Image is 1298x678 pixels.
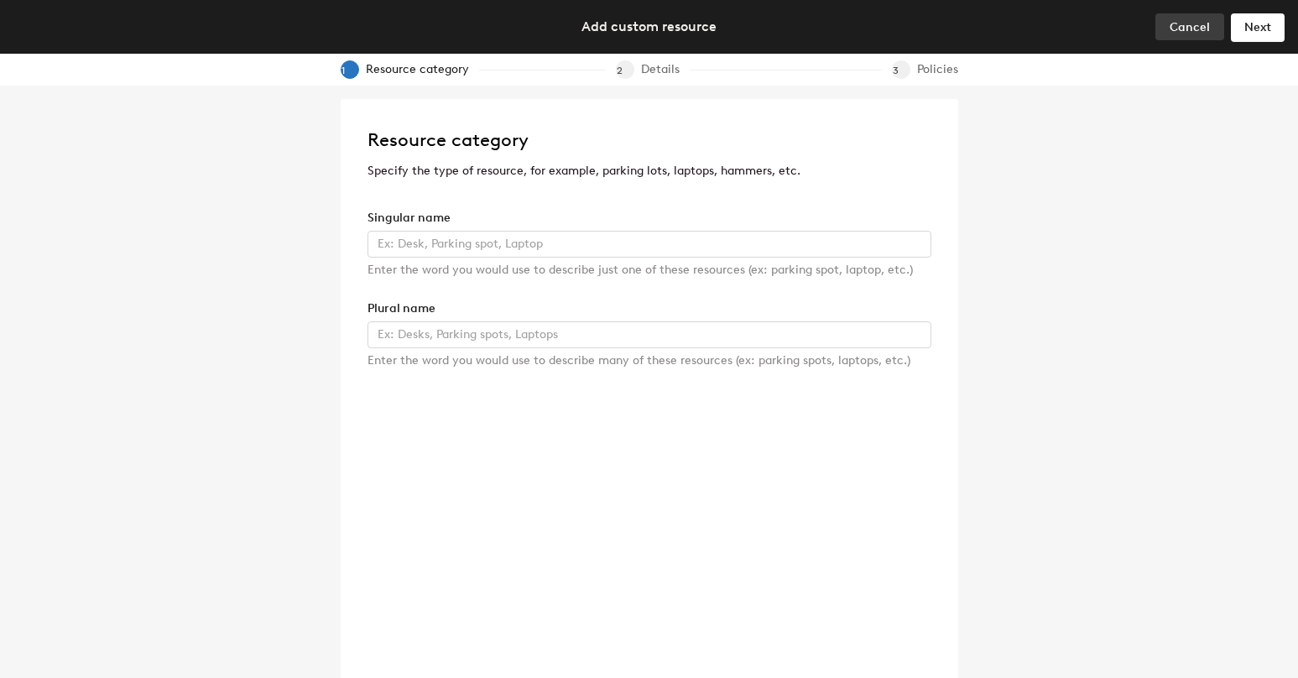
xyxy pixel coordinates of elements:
[1231,13,1285,40] button: Next
[341,65,362,76] span: 1
[368,300,931,318] div: Plural name
[917,60,958,79] div: Policies
[368,352,931,370] div: Enter the word you would use to describe many of these resources (ex: parking spots, laptops, etc.)
[641,60,690,79] div: Details
[893,65,913,76] span: 3
[368,321,931,348] input: Ex: Desks, Parking spots, Laptops
[368,261,931,279] div: Enter the word you would use to describe just one of these resources (ex: parking spot, laptop, e...
[1155,13,1224,40] button: Cancel
[368,231,931,258] input: Ex: Desk, Parking spot, Laptop
[366,60,479,79] div: Resource category
[1244,20,1271,34] span: Next
[581,16,717,37] div: Add custom resource
[617,65,637,76] span: 2
[1170,20,1210,34] span: Cancel
[368,125,931,155] h2: Resource category
[368,209,931,227] div: Singular name
[368,162,931,180] p: Specify the type of resource, for example, parking lots, laptops, hammers, etc.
